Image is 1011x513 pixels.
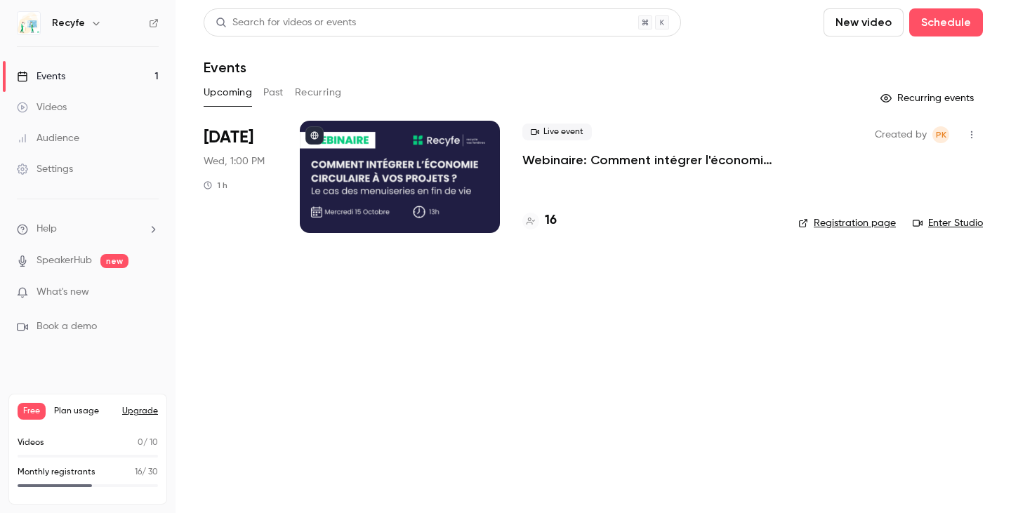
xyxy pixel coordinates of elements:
div: Settings [17,162,73,176]
button: Schedule [909,8,983,36]
a: Enter Studio [913,216,983,230]
span: Help [37,222,57,236]
span: Plan usage [54,406,114,417]
h6: Recyfe [52,16,85,30]
div: Videos [17,100,67,114]
p: Monthly registrants [18,466,95,479]
span: new [100,254,128,268]
h4: 16 [545,211,557,230]
button: Past [263,81,284,104]
span: What's new [37,285,89,300]
p: / 30 [135,466,158,479]
p: Videos [18,437,44,449]
div: 1 h [204,180,227,191]
div: Events [17,69,65,84]
button: Recurring [295,81,342,104]
li: help-dropdown-opener [17,222,159,236]
span: Wed, 1:00 PM [204,154,265,168]
span: Book a demo [37,319,97,334]
button: Upgrade [122,406,158,417]
button: New video [824,8,904,36]
span: 0 [138,439,143,447]
div: Search for videos or events [216,15,356,30]
a: Webinaire: Comment intégrer l'économie circulaire dans vos projets ? [522,152,776,168]
iframe: Noticeable Trigger [142,286,159,299]
div: Audience [17,131,79,145]
p: / 10 [138,437,158,449]
span: Created by [875,126,927,143]
div: Oct 15 Wed, 1:00 PM (Europe/Paris) [204,121,277,233]
a: 16 [522,211,557,230]
button: Upcoming [204,81,252,104]
a: SpeakerHub [37,253,92,268]
span: [DATE] [204,126,253,149]
span: Pauline KATCHAVENDA [932,126,949,143]
span: 16 [135,468,142,477]
img: Recyfe [18,12,40,34]
a: Registration page [798,216,896,230]
span: PK [936,126,946,143]
span: Live event [522,124,592,140]
button: Recurring events [874,87,983,109]
h1: Events [204,59,246,76]
span: Free [18,403,46,420]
